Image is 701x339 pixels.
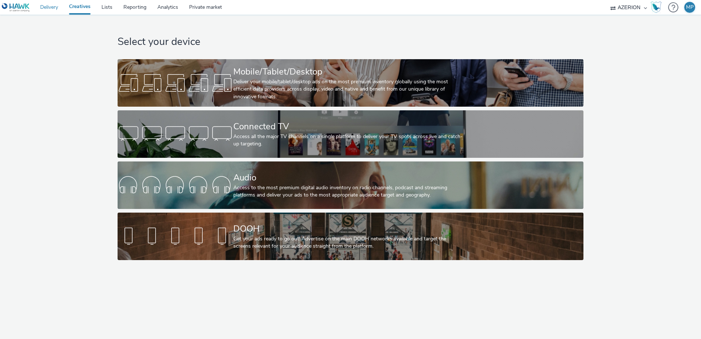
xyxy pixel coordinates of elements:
[118,161,583,209] a: AudioAccess to the most premium digital audio inventory on radio channels, podcast and streaming ...
[118,35,583,49] h1: Select your device
[233,78,465,100] div: Deliver your mobile/tablet/desktop ads on the most premium inventory globally using the most effi...
[2,3,30,12] img: undefined Logo
[233,120,465,133] div: Connected TV
[651,1,664,13] a: Hawk Academy
[233,133,465,148] div: Access all the major TV channels on a single platform to deliver your TV spots across live and ca...
[118,110,583,158] a: Connected TVAccess all the major TV channels on a single platform to deliver your TV spots across...
[233,235,465,250] div: Get your ads ready to go out! Advertise on the main DOOH networks available and target the screen...
[651,1,662,13] img: Hawk Academy
[118,213,583,260] a: DOOHGet your ads ready to go out! Advertise on the main DOOH networks available and target the sc...
[233,184,465,199] div: Access to the most premium digital audio inventory on radio channels, podcast and streaming platf...
[233,222,465,235] div: DOOH
[118,59,583,107] a: Mobile/Tablet/DesktopDeliver your mobile/tablet/desktop ads on the most premium inventory globall...
[233,65,465,78] div: Mobile/Tablet/Desktop
[686,2,694,13] div: MP
[233,171,465,184] div: Audio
